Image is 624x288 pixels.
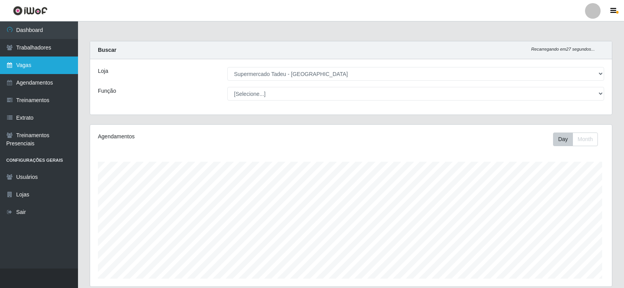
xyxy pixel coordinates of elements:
[553,133,604,146] div: Toolbar with button groups
[98,67,108,75] label: Loja
[98,133,302,141] div: Agendamentos
[98,47,116,53] strong: Buscar
[573,133,598,146] button: Month
[13,6,48,16] img: CoreUI Logo
[553,133,573,146] button: Day
[531,47,595,51] i: Recarregando em 27 segundos...
[553,133,598,146] div: First group
[98,87,116,95] label: Função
